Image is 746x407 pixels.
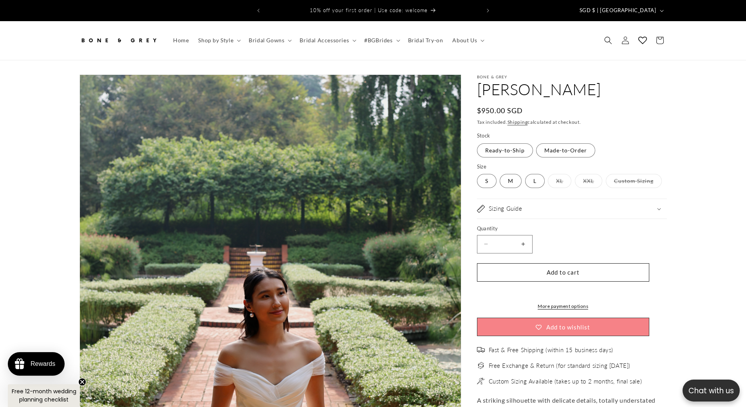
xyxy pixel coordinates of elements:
[477,377,485,385] img: needle.png
[295,32,359,49] summary: Bridal Accessories
[408,37,443,44] span: Bridal Try-on
[168,32,193,49] a: Home
[500,174,522,188] label: M
[477,105,523,116] span: $950.00 SGD
[683,385,740,396] p: Chat with us
[508,119,528,125] a: Shipping
[479,3,497,18] button: Next announcement
[300,37,349,44] span: Bridal Accessories
[359,32,403,49] summary: #BGBrides
[683,380,740,402] button: Open chatbox
[489,205,522,213] h2: Sizing Guide
[477,303,649,310] a: More payment options
[477,318,649,336] button: Add to wishlist
[548,174,571,188] label: XL
[364,37,392,44] span: #BGBrides
[78,378,86,386] button: Close teaser
[244,32,295,49] summary: Bridal Gowns
[76,29,161,52] a: Bone and Grey Bridal
[600,32,617,49] summary: Search
[452,37,477,44] span: About Us
[310,7,428,13] span: 10% off your first order | Use code: welcome
[489,378,642,385] span: Custom Sizing Available (takes up to 2 months, final sale)
[477,174,497,188] label: S
[477,225,649,233] label: Quantity
[250,3,267,18] button: Previous announcement
[525,174,545,188] label: L
[477,143,533,157] label: Ready-to-Ship
[575,174,602,188] label: XXL
[8,384,80,407] div: Free 12-month wedding planning checklistClose teaser
[489,346,614,354] span: Fast & Free Shipping (within 15 business days)
[198,37,233,44] span: Shop by Style
[31,360,55,367] div: Rewards
[580,7,656,14] span: SGD $ | [GEOGRAPHIC_DATA]
[12,387,76,403] span: Free 12-month wedding planning checklist
[477,132,491,140] legend: Stock
[477,79,667,99] h1: [PERSON_NAME]
[477,74,667,79] p: Bone & Grey
[477,362,485,369] img: exchange_2.png
[79,32,158,49] img: Bone and Grey Bridal
[477,199,667,219] summary: Sizing Guide
[477,163,488,171] legend: Size
[477,263,649,282] button: Add to cart
[249,37,284,44] span: Bridal Gowns
[489,362,631,370] span: Free Exchange & Return (for standard sizing [DATE])
[448,32,488,49] summary: About Us
[575,3,667,18] button: SGD $ | [GEOGRAPHIC_DATA]
[193,32,244,49] summary: Shop by Style
[536,143,595,157] label: Made-to-Order
[403,32,448,49] a: Bridal Try-on
[606,174,662,188] label: Custom Sizing
[477,118,667,126] div: Tax included. calculated at checkout.
[173,37,189,44] span: Home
